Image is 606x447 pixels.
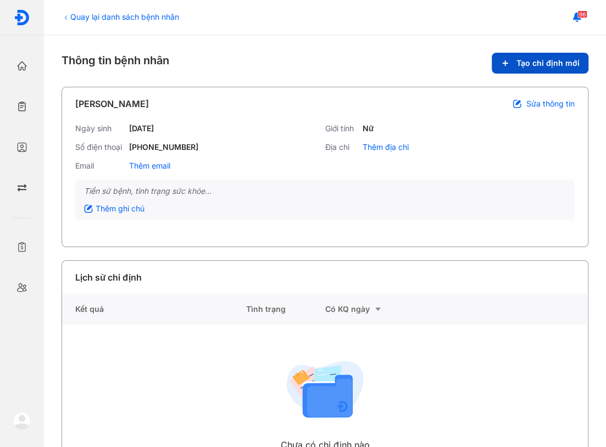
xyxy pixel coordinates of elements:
div: Thêm ghi chú [84,204,144,214]
div: Thêm email [129,161,170,171]
div: Tình trạng [246,294,325,325]
div: Nữ [363,124,374,133]
div: Tiền sử bệnh, tình trạng sức khỏe... [84,186,566,196]
div: Số điện thoại [75,142,125,152]
div: Quay lại danh sách bệnh nhân [62,11,179,23]
div: Lịch sử chỉ định [75,271,142,284]
div: [DATE] [129,124,154,133]
div: [PERSON_NAME] [75,97,149,110]
div: Thêm địa chỉ [363,142,409,152]
div: [PHONE_NUMBER] [129,142,198,152]
img: logo [13,412,31,429]
div: Giới tính [325,124,358,133]
div: Địa chỉ [325,142,358,152]
img: logo [14,9,30,26]
div: Ngày sinh [75,124,125,133]
span: Sửa thông tin [526,99,575,109]
div: Có KQ ngày [325,303,404,316]
div: Thông tin bệnh nhân [62,53,588,74]
span: Tạo chỉ định mới [516,58,580,68]
button: Tạo chỉ định mới [492,53,588,74]
span: 96 [577,10,587,18]
div: Kết quả [62,294,246,325]
div: Email [75,161,125,171]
